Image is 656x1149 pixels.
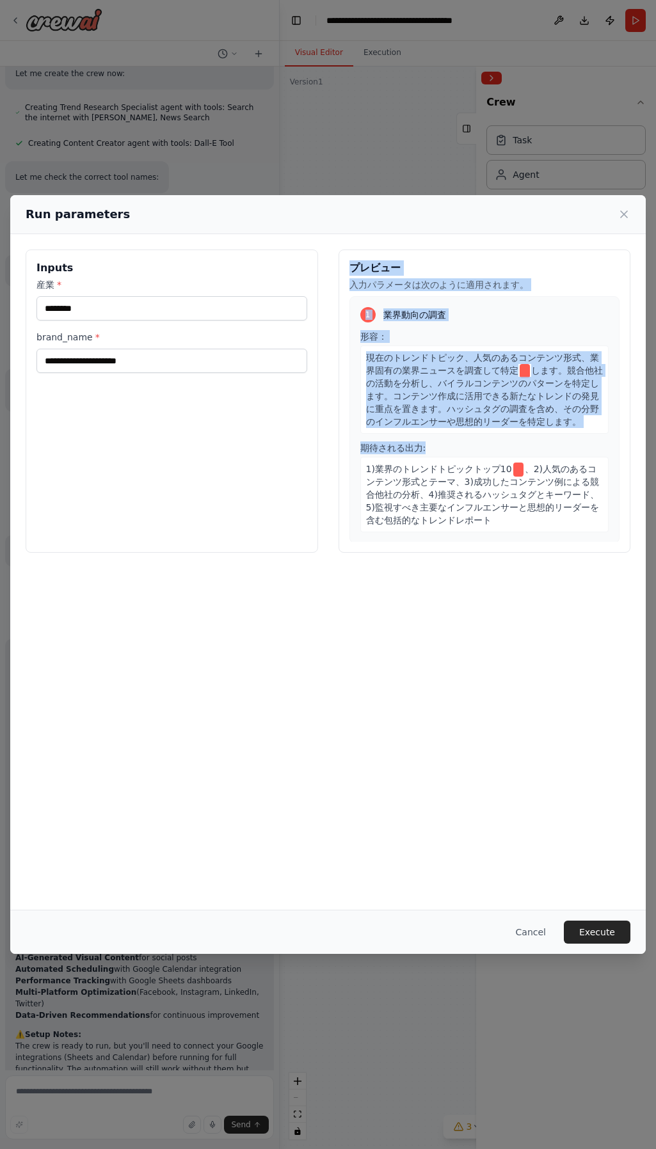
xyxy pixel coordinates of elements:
[36,280,54,290] font: 産業
[349,260,620,276] h3: プレビュー
[360,457,609,532] div: を含む包括的なトレンドレポート
[564,921,630,944] button: Execute
[360,307,376,322] div: 1
[40,262,73,274] font: nputs
[360,443,426,453] span: 期待される出力:
[506,921,556,944] button: Cancel
[26,205,130,223] h2: Run parameters
[366,365,603,427] span: します。競合他社の活動を分析し、バイラルコンテンツのパターンを特定します。コンテンツ作成に活用できる新たなトレンドの発見に重点を置きます。ハッシュタグの調査を含め、その分野のインフルエンサーや思...
[520,364,530,378] span: Variable: industry
[36,260,307,276] h3: I
[383,308,446,321] span: 業界動向の調査
[349,278,620,291] p: 入力パラメータは次のように適用されます。
[36,332,93,342] font: brand_name
[366,464,512,474] span: 1)業界のトレンドトピックトップ10
[513,463,524,477] span: Variable: industry
[366,353,599,376] span: 現在のトレンドトピック、人気のあるコンテンツ形式、業界固有の業界ニュースを調査して特定
[360,331,387,342] span: 形容：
